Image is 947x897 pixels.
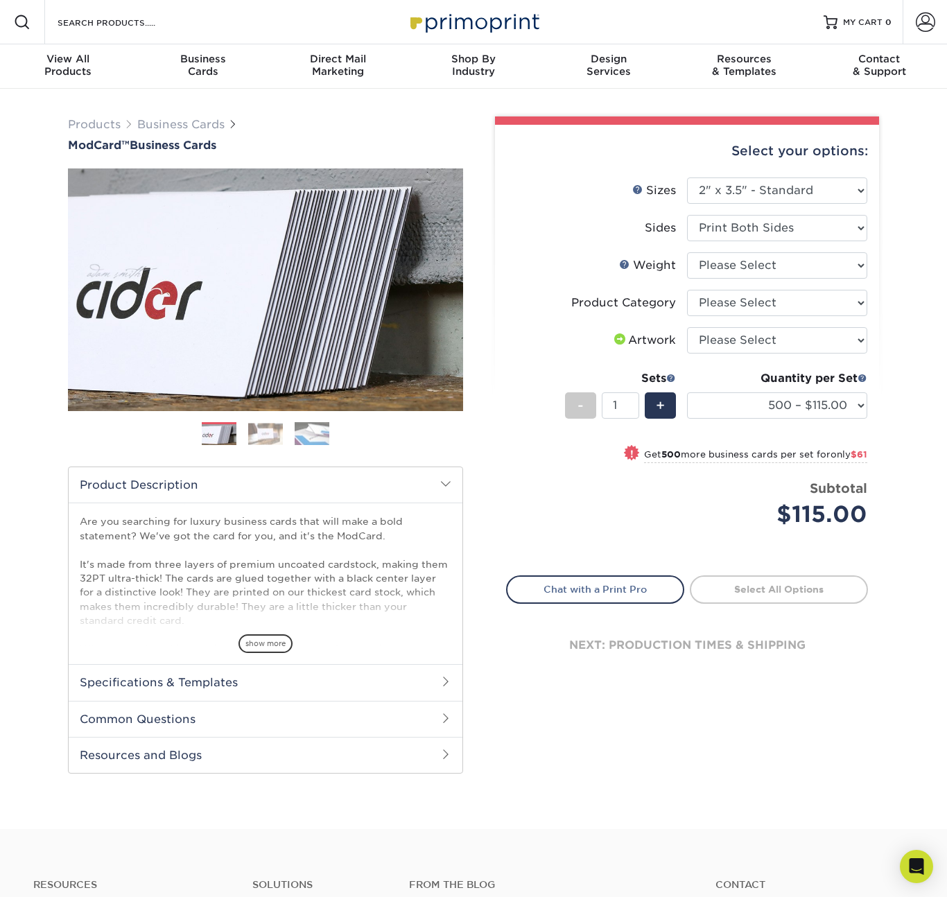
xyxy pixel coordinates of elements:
a: Products [68,118,121,131]
span: Business [135,53,270,65]
div: & Templates [677,53,812,78]
span: show more [238,634,293,653]
span: Design [541,53,677,65]
input: SEARCH PRODUCTS..... [56,14,191,31]
strong: Subtotal [810,480,867,496]
div: & Support [812,53,947,78]
div: Marketing [270,53,406,78]
h2: Resources and Blogs [69,737,462,773]
img: Primoprint [404,7,543,37]
h2: Common Questions [69,701,462,737]
div: Quantity per Set [687,370,867,387]
a: Direct MailMarketing [270,44,406,89]
span: $61 [851,449,867,460]
span: + [656,395,665,416]
a: Shop ByIndustry [406,44,541,89]
h2: Specifications & Templates [69,664,462,700]
span: Resources [677,53,812,65]
h4: From the Blog [409,879,678,891]
strong: 500 [661,449,681,460]
div: Weight [619,257,676,274]
div: Sizes [632,182,676,199]
div: Sides [645,220,676,236]
span: - [577,395,584,416]
span: ! [630,446,634,461]
h4: Solutions [252,879,388,891]
a: Business Cards [137,118,225,131]
a: BusinessCards [135,44,270,89]
div: Select your options: [506,125,868,177]
img: ModCard™ 01 [68,92,463,487]
span: 0 [885,17,892,27]
span: ModCard™ [68,139,130,152]
div: Cards [135,53,270,78]
div: Product Category [571,295,676,311]
span: only [831,449,867,460]
span: MY CART [843,17,883,28]
div: Industry [406,53,541,78]
p: Are you searching for luxury business cards that will make a bold statement? We've got the card f... [80,514,451,797]
div: Sets [565,370,676,387]
h1: Business Cards [68,139,463,152]
a: Select All Options [690,575,868,603]
a: DesignServices [541,44,677,89]
a: Contact& Support [812,44,947,89]
div: $115.00 [697,498,867,531]
div: Open Intercom Messenger [900,850,933,883]
h2: Product Description [69,467,462,503]
span: Direct Mail [270,53,406,65]
img: Business Cards 01 [202,417,236,452]
a: ModCard™Business Cards [68,139,463,152]
img: Business Cards 03 [295,421,329,446]
a: Resources& Templates [677,44,812,89]
img: Business Cards 02 [248,423,283,444]
h4: Resources [33,879,232,891]
a: Chat with a Print Pro [506,575,684,603]
span: Contact [812,53,947,65]
a: Contact [715,879,914,891]
div: next: production times & shipping [506,604,868,687]
div: Services [541,53,677,78]
small: Get more business cards per set for [644,449,867,463]
div: Artwork [611,332,676,349]
span: Shop By [406,53,541,65]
